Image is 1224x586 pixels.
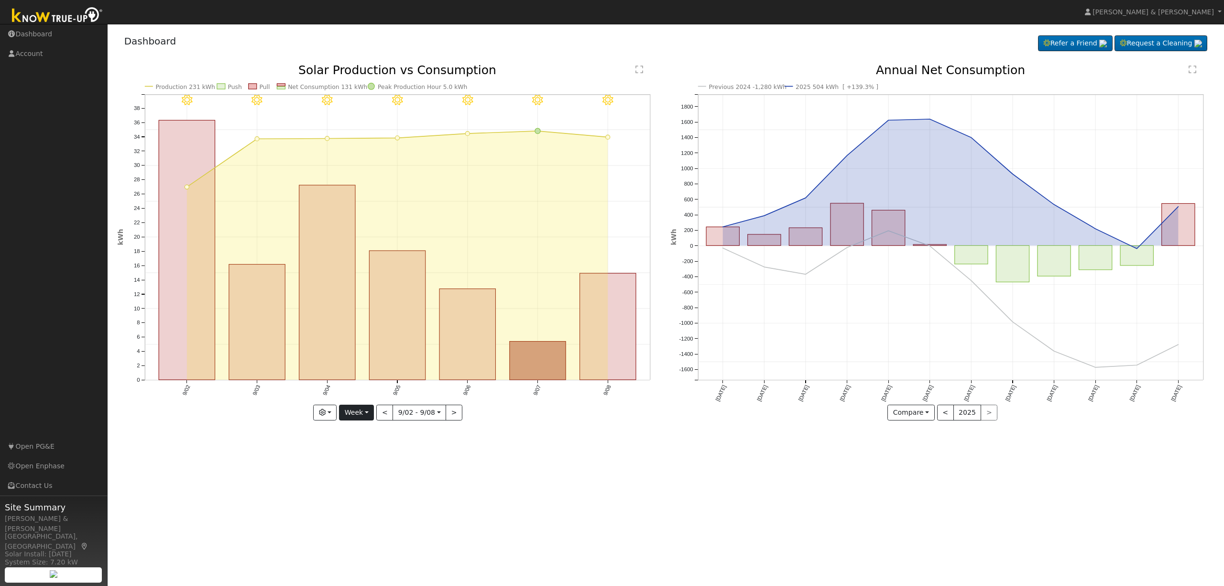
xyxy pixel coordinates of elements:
[378,84,467,90] text: Peak Production Hour 5.0 kWh
[255,137,259,141] circle: onclick=""
[133,248,140,254] text: 18
[299,185,355,380] rect: onclick=""
[1129,384,1141,402] text: [DATE]
[251,384,261,396] text: 9/03
[684,181,693,187] text: 800
[288,84,367,90] text: Net Consumption 131 kWh
[684,227,693,233] text: 200
[510,342,566,380] rect: onclick=""
[259,84,270,90] text: Pull
[1093,365,1098,370] circle: onclick=""
[1120,246,1153,266] rect: onclick=""
[880,384,893,402] text: [DATE]
[955,246,988,265] rect: onclick=""
[679,321,693,326] text: -1000
[709,84,787,90] text: Previous 2024 -1,280 kWh
[5,557,102,567] div: System Size: 7.20 kW
[5,514,102,534] div: [PERSON_NAME] & [PERSON_NAME]
[845,154,849,158] circle: onclick=""
[1194,40,1202,47] img: retrieve
[1135,363,1139,367] circle: onclick=""
[446,405,462,421] button: >
[913,244,946,245] rect: onclick=""
[602,95,613,105] i: 9/08 - Clear
[937,405,954,421] button: <
[5,531,102,552] div: [GEOGRAPHIC_DATA], [GEOGRAPHIC_DATA]
[762,214,766,218] circle: onclick=""
[395,136,399,140] circle: onclick=""
[133,220,140,225] text: 22
[706,227,739,246] rect: onclick=""
[635,65,643,74] text: 
[1189,65,1196,74] text: 
[133,205,140,211] text: 24
[1176,205,1180,209] circle: onclick=""
[1093,8,1214,16] span: [PERSON_NAME] & [PERSON_NAME]
[969,278,973,283] circle: onclick=""
[928,117,932,122] circle: onclick=""
[1093,227,1098,231] circle: onclick=""
[133,177,140,183] text: 28
[804,272,808,276] circle: onclick=""
[133,263,140,268] text: 16
[872,210,905,246] rect: onclick=""
[1162,204,1195,246] rect: onclick=""
[1005,384,1017,402] text: [DATE]
[804,196,808,200] circle: onclick=""
[133,148,140,154] text: 32
[796,84,878,90] text: 2025 504 kWh [ +139.3% ]
[155,84,215,90] text: Production 231 kWh
[532,95,543,105] i: 9/07 - Clear
[684,197,693,202] text: 600
[124,35,176,47] a: Dashboard
[7,5,108,27] img: Know True-Up
[137,320,140,326] text: 8
[969,135,973,140] circle: onclick=""
[133,120,140,125] text: 36
[80,542,89,550] a: Map
[133,234,140,240] text: 20
[439,289,495,380] rect: onclick=""
[886,229,891,233] circle: onclick=""
[465,132,470,136] circle: onclick=""
[1170,384,1183,402] text: [DATE]
[181,384,191,396] text: 9/02
[137,377,140,383] text: 0
[137,349,140,354] text: 4
[602,384,612,396] text: 9/08
[715,384,727,402] text: [DATE]
[876,64,1025,77] text: Annual Net Consumption
[532,384,542,396] text: 9/07
[117,229,124,245] text: kWh
[462,95,472,105] i: 9/06 - Clear
[1176,343,1180,347] circle: onclick=""
[682,274,693,280] text: -400
[845,245,849,250] circle: onclick=""
[684,212,693,218] text: 400
[1052,349,1056,354] circle: onclick=""
[392,384,401,396] text: 9/05
[682,289,693,295] text: -600
[133,277,140,283] text: 14
[133,306,140,311] text: 10
[251,95,262,105] i: 9/03 - Clear
[679,351,693,357] text: -1400
[756,384,768,402] text: [DATE]
[789,228,822,245] rect: onclick=""
[1115,35,1207,52] a: Request a Cleaning
[670,229,678,245] text: kWh
[721,225,725,229] circle: onclick=""
[298,64,496,77] text: Solar Production vs Consumption
[762,265,766,269] circle: onclick=""
[5,549,102,559] div: Solar Install: [DATE]
[393,405,446,421] button: 9/02 - 9/08
[681,134,693,140] text: 1400
[1038,35,1113,52] a: Refer a Friend
[133,134,140,140] text: 34
[682,258,693,264] text: -200
[1046,384,1059,402] text: [DATE]
[1099,40,1107,47] img: retrieve
[679,367,693,373] text: -1600
[50,570,57,578] img: retrieve
[159,121,215,380] rect: onclick=""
